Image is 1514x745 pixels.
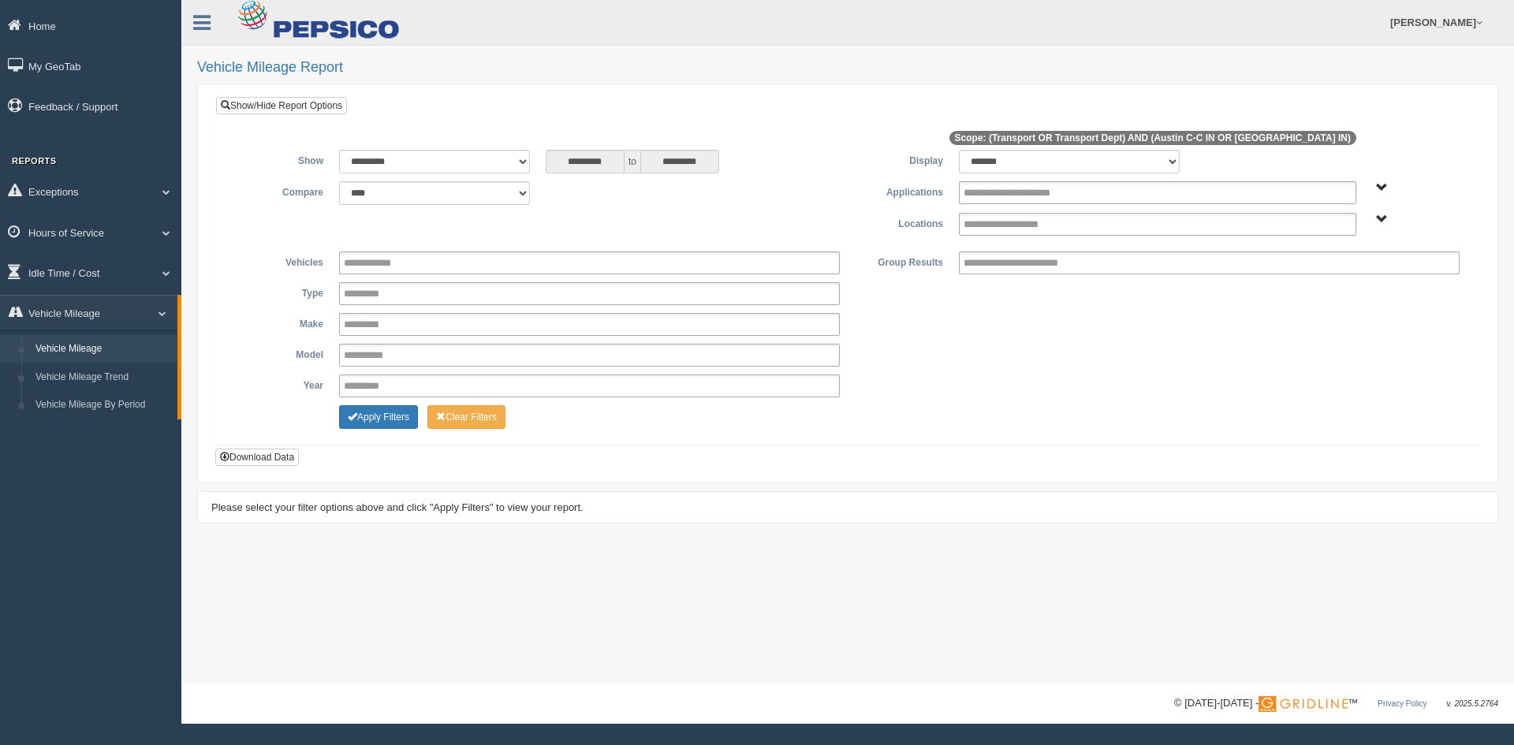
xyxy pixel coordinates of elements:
span: Scope: (Transport OR Transport Dept) AND (Austin C-C IN OR [GEOGRAPHIC_DATA] IN) [949,131,1356,145]
label: Group Results [848,251,951,270]
a: Vehicle Mileage Trend [28,363,177,392]
label: Show [228,150,331,169]
button: Download Data [215,449,299,466]
label: Make [228,313,331,332]
span: v. 2025.5.2764 [1447,699,1498,708]
a: Vehicle Mileage By Period [28,391,177,419]
label: Vehicles [228,251,331,270]
div: © [DATE]-[DATE] - ™ [1174,695,1498,712]
h2: Vehicle Mileage Report [197,60,1498,76]
label: Locations [848,213,951,232]
label: Applications [848,181,951,200]
label: Display [848,150,951,169]
button: Change Filter Options [339,405,418,429]
a: Show/Hide Report Options [216,97,347,114]
a: Privacy Policy [1378,699,1426,708]
label: Year [228,374,331,393]
label: Compare [228,181,331,200]
span: Please select your filter options above and click "Apply Filters" to view your report. [211,501,584,513]
span: to [625,150,640,173]
img: Gridline [1259,696,1348,712]
label: Type [228,282,331,301]
a: Vehicle Mileage [28,335,177,363]
label: Model [228,344,331,363]
button: Change Filter Options [427,405,505,429]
